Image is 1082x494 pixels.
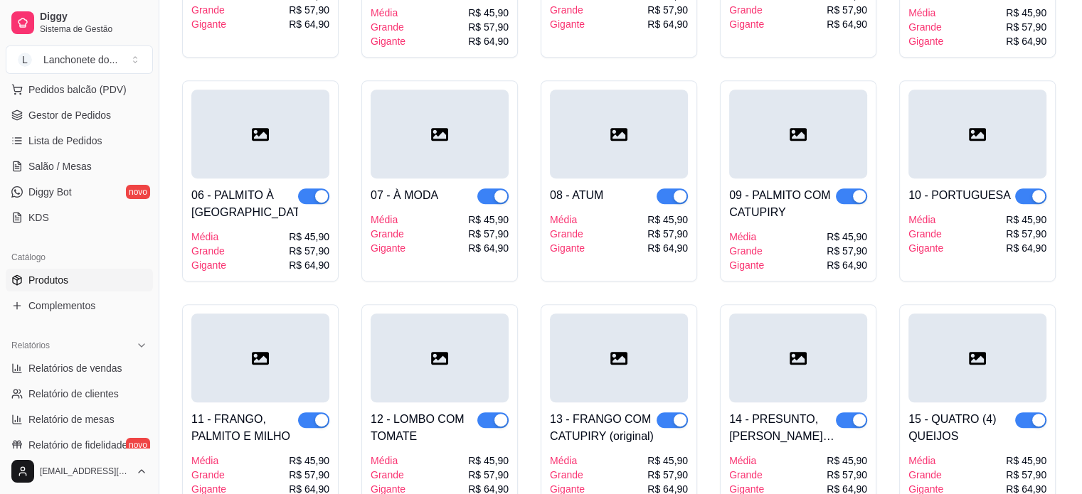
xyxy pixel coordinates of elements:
div: 07 - À MODA [371,187,438,204]
div: 11 - FRANGO, PALMITO E MILHO [191,411,298,445]
span: [EMAIL_ADDRESS][DOMAIN_NAME] [40,466,130,477]
div: R$ 45,90 [827,453,867,468]
div: R$ 64,90 [827,17,867,31]
div: R$ 57,90 [468,20,509,34]
a: Complementos [6,294,153,317]
div: R$ 57,90 [468,468,509,482]
div: Grande [371,468,405,482]
a: Diggy Botnovo [6,181,153,203]
div: Grande [371,227,405,241]
div: R$ 45,90 [1006,453,1046,468]
div: 09 - PALMITO COM CATUPIRY [729,187,836,221]
div: Catálogo [6,246,153,269]
div: R$ 57,90 [827,244,867,258]
div: 10 - PORTUGUESA [908,187,1011,204]
div: Grande [729,468,764,482]
div: Média [191,453,226,468]
div: R$ 64,90 [647,17,688,31]
span: Produtos [28,273,68,287]
div: R$ 45,90 [827,230,867,244]
div: Grande [191,468,226,482]
div: R$ 57,90 [1006,227,1046,241]
div: Grande [550,227,585,241]
div: Média [908,6,943,20]
span: Complementos [28,299,95,313]
div: R$ 64,90 [647,241,688,255]
div: 12 - LOMBO COM TOMATE [371,411,477,445]
div: Média [371,453,405,468]
div: Gigante [371,34,405,48]
div: Gigante [908,241,943,255]
div: Grande [550,3,585,17]
div: Média [550,213,585,227]
span: Diggy [40,11,147,23]
div: R$ 64,90 [827,258,867,272]
div: Gigante [729,17,764,31]
span: L [18,53,32,67]
div: R$ 45,90 [289,230,329,244]
div: R$ 64,90 [289,17,329,31]
div: Média [371,6,405,20]
div: Grande [371,20,405,34]
div: Gigante [729,258,764,272]
div: R$ 45,90 [647,213,688,227]
div: R$ 64,90 [1006,34,1046,48]
div: Gigante [191,258,226,272]
button: Pedidos balcão (PDV) [6,78,153,101]
div: Gigante [550,17,585,31]
a: Gestor de Pedidos [6,104,153,127]
div: R$ 57,90 [827,468,867,482]
div: Gigante [191,17,226,31]
div: R$ 45,90 [1006,6,1046,20]
span: Relatório de mesas [28,412,115,426]
div: R$ 64,90 [1006,241,1046,255]
span: Relatórios [11,340,50,351]
a: Relatório de mesas [6,408,153,431]
a: Lista de Pedidos [6,129,153,152]
div: R$ 64,90 [289,258,329,272]
div: Lanchonete do ... [43,53,117,67]
div: R$ 45,90 [289,453,329,468]
div: R$ 57,90 [647,3,688,17]
div: R$ 57,90 [468,227,509,241]
div: Gigante [550,241,585,255]
div: R$ 57,90 [647,227,688,241]
span: Salão / Mesas [28,159,92,173]
span: Relatórios de vendas [28,361,122,375]
div: R$ 57,90 [1006,20,1046,34]
a: DiggySistema de Gestão [6,6,153,40]
span: Relatório de fidelidade [28,438,127,452]
div: Grande [191,3,226,17]
div: R$ 45,90 [468,213,509,227]
span: Gestor de Pedidos [28,108,111,122]
div: Média [729,230,764,244]
span: Lista de Pedidos [28,134,102,148]
div: Grande [729,244,764,258]
div: R$ 57,90 [289,244,329,258]
div: R$ 45,90 [468,6,509,20]
span: Diggy Bot [28,185,72,199]
div: Gigante [908,34,943,48]
div: R$ 45,90 [468,453,509,468]
span: Relatório de clientes [28,387,119,401]
div: 14 - PRESUNTO, [PERSON_NAME] E [PERSON_NAME] [729,411,836,445]
span: Sistema de Gestão [40,23,147,35]
div: R$ 57,90 [289,3,329,17]
div: Média [729,453,764,468]
div: R$ 45,90 [1006,213,1046,227]
div: R$ 57,90 [1006,468,1046,482]
button: [EMAIL_ADDRESS][DOMAIN_NAME] [6,454,153,488]
div: Média [908,213,943,227]
div: Grande [550,468,585,482]
div: 13 - FRANGO COM CATUPIRY (original) [550,411,657,445]
button: Select a team [6,45,153,74]
div: Grande [729,3,764,17]
a: Relatório de fidelidadenovo [6,434,153,456]
div: R$ 64,90 [468,241,509,255]
span: Pedidos balcão (PDV) [28,82,127,97]
div: Grande [191,244,226,258]
div: 08 - ATUM [550,187,603,204]
div: Média [908,453,943,468]
div: R$ 45,90 [647,453,688,468]
div: 06 - PALMITO À [GEOGRAPHIC_DATA] [191,187,298,221]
